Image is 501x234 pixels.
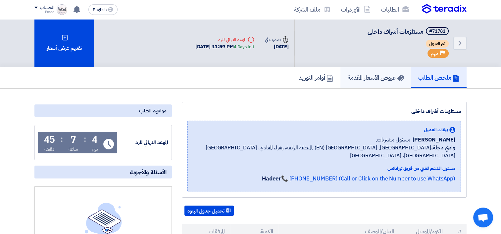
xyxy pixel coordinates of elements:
div: مسئول الدعم الفني من فريق تيرادكس [193,165,455,172]
div: صدرت في [265,36,289,43]
span: مستلزمات أشراف داخلي [368,27,423,36]
a: الأوردرات [336,2,376,17]
h5: أوامر التوريد [299,74,333,81]
img: Teradix logo [422,4,467,14]
div: Emad [34,10,54,14]
a: عروض الأسعار المقدمة [340,67,411,88]
span: مهم [431,51,438,57]
div: مواعيد الطلب [34,104,172,117]
a: ملخص الطلب [411,67,467,88]
h5: مستلزمات أشراف داخلي [368,27,450,36]
span: الأسئلة والأجوبة [130,168,167,176]
a: أوامر التوريد [291,67,340,88]
div: 7 [71,135,76,144]
div: تقديم عرض أسعار [34,19,94,67]
div: دقيقة [44,146,55,153]
div: مستلزمات أشراف داخلي [187,107,461,115]
span: [GEOGRAPHIC_DATA], [GEOGRAPHIC_DATA] (EN) ,المنطقة الرابعة، زهراء المعادي، [GEOGRAPHIC_DATA]، [GE... [193,144,455,160]
button: English [88,4,118,15]
div: 4 Days left [234,44,254,50]
h5: عروض الأسعار المقدمة [348,74,404,81]
strong: Hadeer [262,175,281,183]
div: : [84,133,86,145]
div: 4 [92,135,98,144]
div: يوم [92,146,98,153]
img: SmartSelectCamScanner_1740922999514.jpg [57,4,67,15]
span: بيانات العميل [424,126,448,133]
h5: ملخص الطلب [418,74,459,81]
div: الموعد النهائي للرد [195,36,254,43]
a: ملف الشركة [289,2,336,17]
span: تم القبول [426,40,449,48]
span: English [93,8,107,12]
button: تحميل جدول البنود [184,206,234,216]
a: الطلبات [376,2,414,17]
img: empty_state_list.svg [85,203,122,234]
div: الحساب [40,5,54,11]
div: [DATE] [265,43,289,51]
div: : [61,133,63,145]
div: #71781 [429,29,445,34]
span: مسئول مشتريات, [376,136,410,144]
a: 📞 [PHONE_NUMBER] (Call or Click on the Number to use WhatsApp) [281,175,455,183]
div: ساعة [69,146,78,153]
div: 45 [44,135,55,144]
b: وادي دجلة, [431,144,455,152]
div: [DATE] 11:59 PM [195,43,254,51]
div: Open chat [473,208,493,227]
span: [PERSON_NAME] [413,136,455,144]
div: الموعد النهائي للرد [119,139,168,146]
